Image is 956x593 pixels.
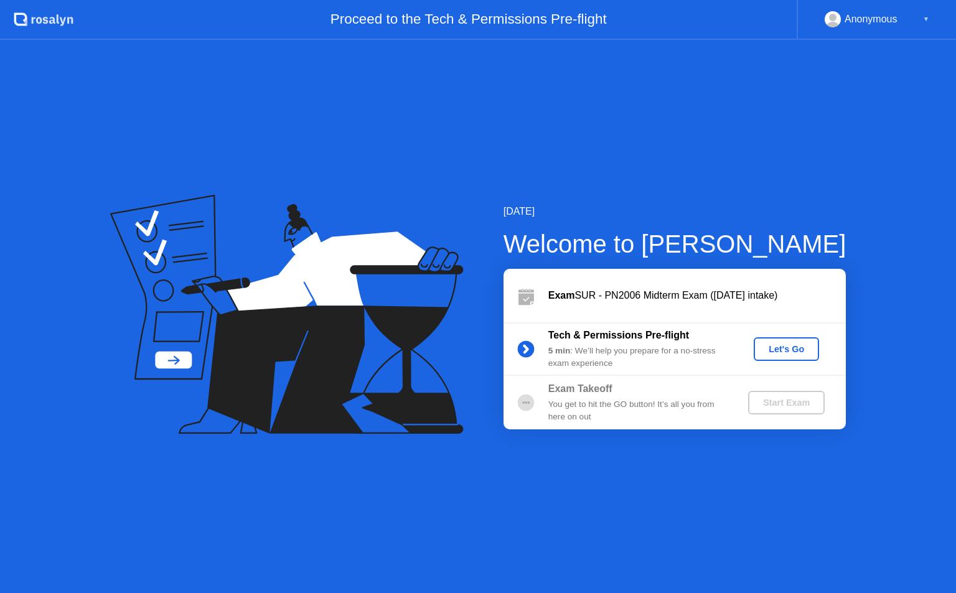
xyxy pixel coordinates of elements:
button: Start Exam [748,391,825,414]
b: Exam [548,290,575,301]
div: ▼ [923,11,929,27]
div: You get to hit the GO button! It’s all you from here on out [548,398,728,424]
b: 5 min [548,346,571,355]
b: Tech & Permissions Pre-flight [548,330,689,340]
div: Welcome to [PERSON_NAME] [504,225,846,263]
b: Exam Takeoff [548,383,612,394]
div: [DATE] [504,204,846,219]
button: Let's Go [754,337,819,361]
div: SUR - PN2006 Midterm Exam ([DATE] intake) [548,288,846,303]
div: : We’ll help you prepare for a no-stress exam experience [548,345,728,370]
div: Anonymous [845,11,897,27]
div: Let's Go [759,344,814,354]
div: Start Exam [753,398,820,408]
